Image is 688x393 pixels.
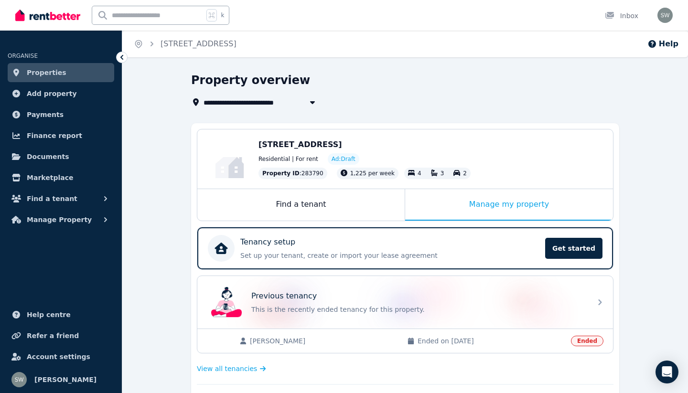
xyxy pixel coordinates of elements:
span: Find a tenant [27,193,77,204]
a: [STREET_ADDRESS] [161,39,236,48]
div: Inbox [605,11,638,21]
span: [PERSON_NAME] [250,336,398,346]
span: Manage Property [27,214,92,225]
span: 2 [463,170,467,177]
img: Sara Walker [11,372,27,387]
h1: Property overview [191,73,310,88]
img: RentBetter [15,8,80,22]
a: Documents [8,147,114,166]
p: Previous tenancy [251,290,317,302]
span: Payments [27,109,64,120]
span: Ended on [DATE] [418,336,565,346]
span: Properties [27,67,66,78]
img: Previous tenancy [211,287,242,318]
button: Manage Property [8,210,114,229]
span: Documents [27,151,69,162]
a: Properties [8,63,114,82]
img: Sara Walker [657,8,673,23]
a: Marketplace [8,168,114,187]
span: k [221,11,224,19]
a: View all tenancies [197,364,266,373]
span: 1,225 per week [350,170,395,177]
a: Account settings [8,347,114,366]
span: Get started [545,238,602,259]
button: Help [647,38,678,50]
span: View all tenancies [197,364,257,373]
span: Finance report [27,130,82,141]
a: Payments [8,105,114,124]
div: Find a tenant [197,189,405,221]
span: Refer a friend [27,330,79,341]
span: [STREET_ADDRESS] [258,140,342,149]
span: ORGANISE [8,53,38,59]
p: Tenancy setup [240,236,295,248]
span: 4 [418,170,421,177]
span: Residential | For rent [258,155,318,163]
a: Refer a friend [8,326,114,345]
p: Set up your tenant, create or import your lease agreement [240,251,539,260]
div: Open Intercom Messenger [656,361,678,383]
span: Marketplace [27,172,73,183]
span: Ad: Draft [332,155,355,163]
a: Previous tenancyPrevious tenancyThis is the recently ended tenancy for this property. [197,276,613,329]
span: 3 [441,170,444,177]
nav: Breadcrumb [122,31,248,57]
span: Property ID [262,170,300,177]
span: Account settings [27,351,90,362]
div: Manage my property [405,189,613,221]
p: This is the recently ended tenancy for this property. [251,305,586,314]
a: Help centre [8,305,114,324]
span: [PERSON_NAME] [34,374,97,385]
span: Ended [571,336,603,346]
span: Help centre [27,309,71,320]
div: : 283790 [258,168,327,179]
a: Add property [8,84,114,103]
a: Tenancy setupSet up your tenant, create or import your lease agreementGet started [197,227,613,269]
span: Add property [27,88,77,99]
a: Finance report [8,126,114,145]
button: Find a tenant [8,189,114,208]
